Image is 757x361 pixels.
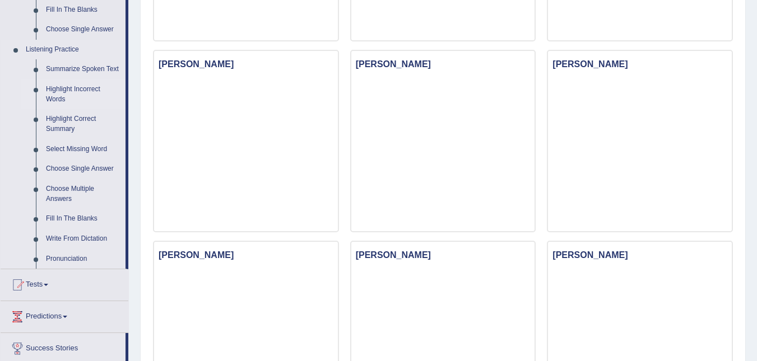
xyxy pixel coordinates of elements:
a: Summarize Spoken Text [41,59,126,79]
a: Write From Dictation [41,229,126,249]
a: Success Stories [1,333,126,361]
a: Highlight Incorrect Words [41,79,126,109]
a: Predictions [1,301,128,329]
a: Highlight Correct Summary [41,109,126,139]
a: Listening Practice [21,40,126,60]
h3: [PERSON_NAME] [154,247,338,263]
a: Select Missing Word [41,139,126,160]
a: Choose Single Answer [41,20,126,40]
a: Choose Single Answer [41,159,126,179]
a: Tests [1,269,128,297]
h3: [PERSON_NAME] [548,247,732,263]
a: Choose Multiple Answers [41,179,126,209]
a: Fill In The Blanks [41,209,126,229]
h3: [PERSON_NAME] [154,57,338,72]
h3: [PERSON_NAME] [548,57,732,72]
h3: [PERSON_NAME] [351,57,535,72]
a: Pronunciation [41,249,126,269]
h3: [PERSON_NAME] [351,247,535,263]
